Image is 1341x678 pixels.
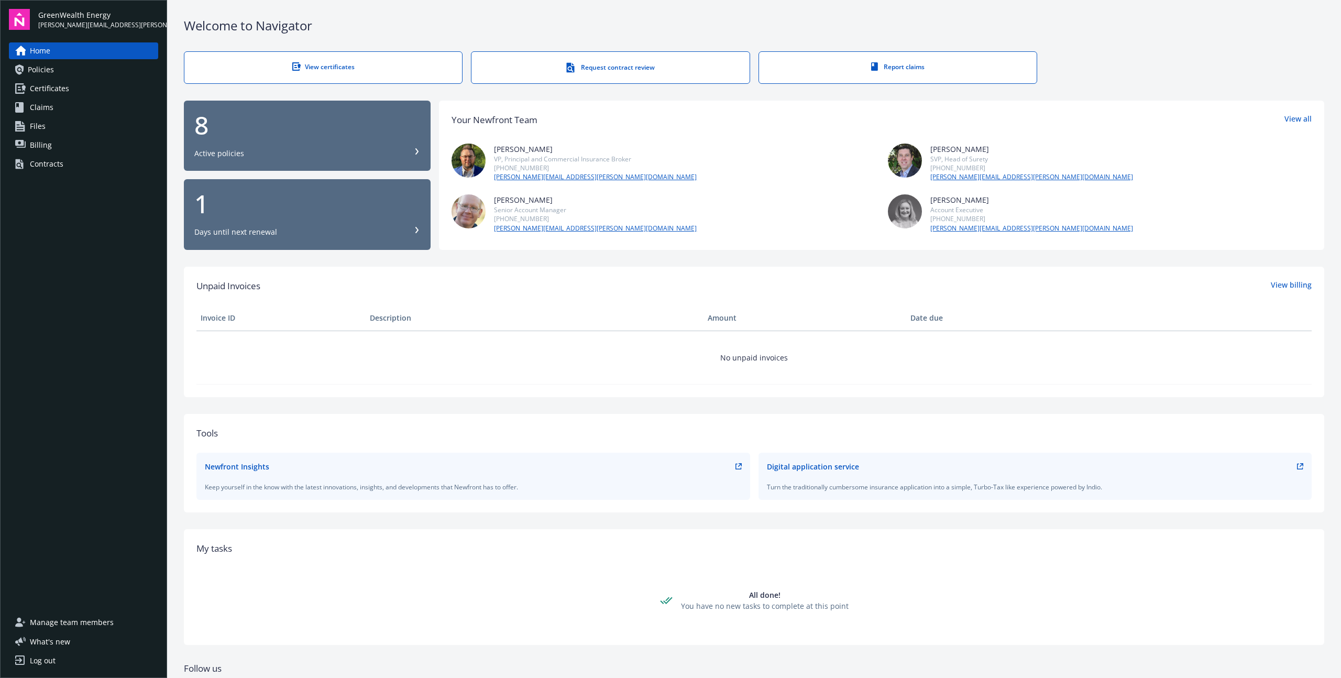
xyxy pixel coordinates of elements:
img: photo [452,144,486,178]
a: [PERSON_NAME][EMAIL_ADDRESS][PERSON_NAME][DOMAIN_NAME] [494,224,697,233]
th: Description [366,305,704,331]
span: GreenWealth Energy [38,9,158,20]
a: Manage team members [9,614,158,631]
div: [PERSON_NAME] [494,194,697,205]
div: Contracts [30,156,63,172]
a: Home [9,42,158,59]
span: Unpaid Invoices [196,279,260,293]
div: Digital application service [767,461,859,472]
div: VP, Principal and Commercial Insurance Broker [494,155,697,163]
div: Welcome to Navigator [184,17,1324,35]
div: Request contract review [492,62,728,73]
div: [PERSON_NAME] [930,194,1133,205]
div: Report claims [780,62,1016,71]
button: GreenWealth Energy[PERSON_NAME][EMAIL_ADDRESS][PERSON_NAME][DOMAIN_NAME] [38,9,158,30]
a: [PERSON_NAME][EMAIL_ADDRESS][PERSON_NAME][DOMAIN_NAME] [494,172,697,182]
button: 8Active policies [184,101,431,171]
div: Newfront Insights [205,461,269,472]
span: Certificates [30,80,69,97]
th: Date due [906,305,1075,331]
div: 8 [194,113,420,138]
div: All done! [681,589,849,600]
span: Home [30,42,50,59]
div: Turn the traditionally cumbersome insurance application into a simple, Turbo-Tax like experience ... [767,483,1304,491]
div: [PHONE_NUMBER] [494,214,697,223]
a: View certificates [184,51,463,84]
div: Keep yourself in the know with the latest innovations, insights, and developments that Newfront h... [205,483,742,491]
a: [PERSON_NAME][EMAIL_ADDRESS][PERSON_NAME][DOMAIN_NAME] [930,172,1133,182]
span: What ' s new [30,636,70,647]
th: Invoice ID [196,305,366,331]
span: Claims [30,99,53,116]
img: photo [888,194,922,228]
div: Tools [196,427,1312,440]
img: navigator-logo.svg [9,9,30,30]
a: Certificates [9,80,158,97]
div: [PERSON_NAME] [494,144,697,155]
a: Billing [9,137,158,154]
div: [PHONE_NUMBER] [494,163,697,172]
button: What's new [9,636,87,647]
div: Follow us [184,662,1324,675]
div: View certificates [205,62,441,71]
a: Files [9,118,158,135]
button: 1Days until next renewal [184,179,431,250]
div: [PHONE_NUMBER] [930,163,1133,172]
th: Amount [704,305,906,331]
img: photo [888,144,922,178]
div: [PHONE_NUMBER] [930,214,1133,223]
div: 1 [194,191,420,216]
a: Policies [9,61,158,78]
div: Senior Account Manager [494,205,697,214]
a: Contracts [9,156,158,172]
img: photo [452,194,486,228]
div: [PERSON_NAME] [930,144,1133,155]
span: Manage team members [30,614,114,631]
div: My tasks [196,542,1312,555]
a: Request contract review [471,51,750,84]
span: [PERSON_NAME][EMAIL_ADDRESS][PERSON_NAME][DOMAIN_NAME] [38,20,158,30]
span: Files [30,118,46,135]
div: Days until next renewal [194,227,277,237]
div: Log out [30,652,56,669]
div: Account Executive [930,205,1133,214]
span: Billing [30,137,52,154]
div: Active policies [194,148,244,159]
a: View all [1284,113,1312,127]
div: Your Newfront Team [452,113,537,127]
td: No unpaid invoices [196,331,1312,384]
a: Report claims [759,51,1037,84]
div: SVP, Head of Surety [930,155,1133,163]
span: Policies [28,61,54,78]
a: Claims [9,99,158,116]
a: View billing [1271,279,1312,293]
div: You have no new tasks to complete at this point [681,600,849,611]
a: [PERSON_NAME][EMAIL_ADDRESS][PERSON_NAME][DOMAIN_NAME] [930,224,1133,233]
